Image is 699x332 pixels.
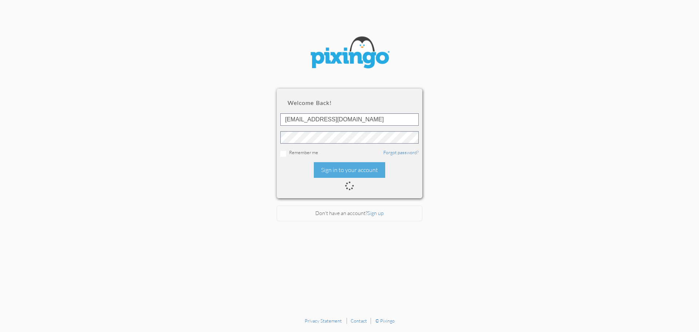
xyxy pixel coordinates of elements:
[367,210,384,216] a: Sign up
[288,99,411,106] h2: Welcome back!
[305,318,342,324] a: Privacy Statement
[375,318,395,324] a: © Pixingo
[277,206,422,221] div: Don't have an account?
[306,33,393,74] img: pixingo logo
[280,113,419,126] input: ID or Email
[314,162,385,178] div: Sign in to your account
[351,318,367,324] a: Contact
[383,149,419,155] a: Forgot password?
[280,149,419,157] div: Remember me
